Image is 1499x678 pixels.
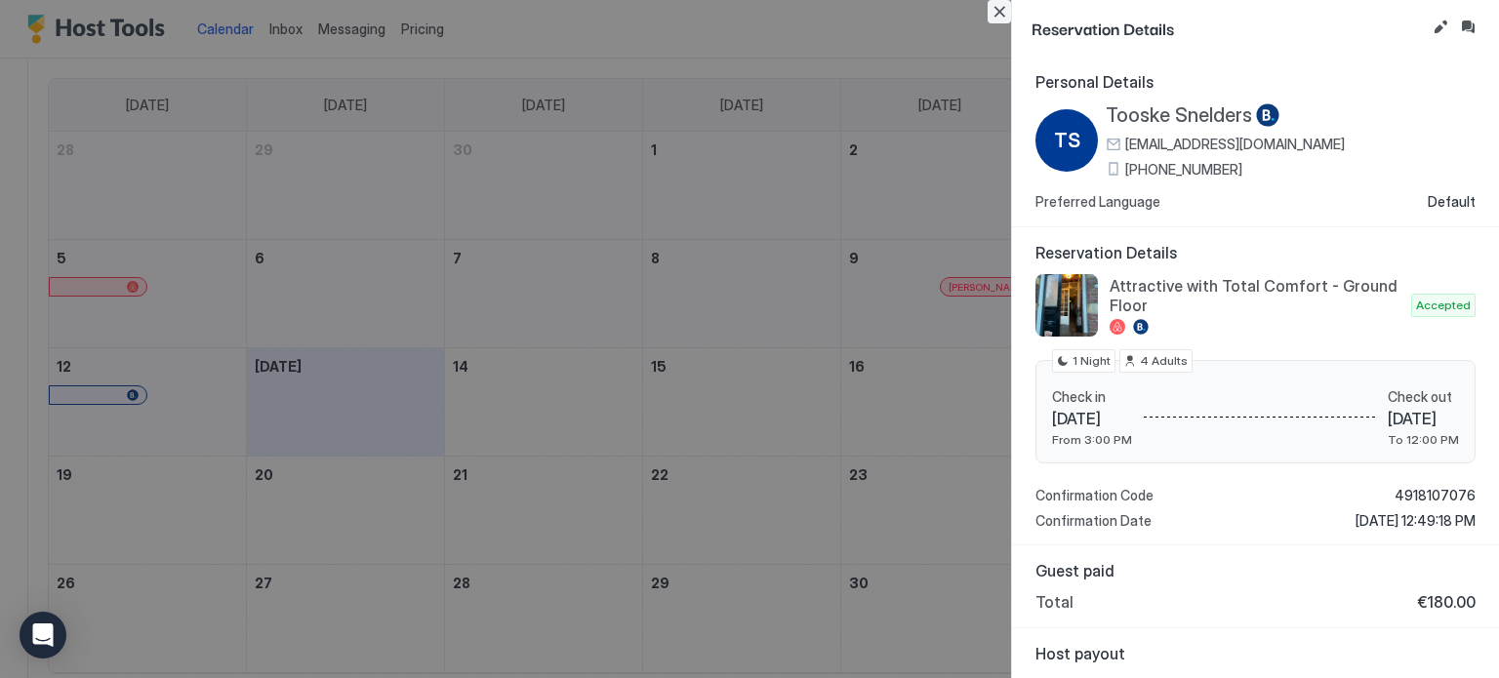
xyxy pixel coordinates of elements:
[1429,16,1452,39] button: Edit reservation
[1388,388,1459,406] span: Check out
[1356,512,1476,530] span: [DATE] 12:49:18 PM
[1073,352,1111,370] span: 1 Night
[1035,72,1476,92] span: Personal Details
[1052,432,1132,447] span: From 3:00 PM
[1388,409,1459,428] span: [DATE]
[1032,16,1425,40] span: Reservation Details
[1035,561,1476,580] span: Guest paid
[1035,274,1098,337] div: listing image
[1428,193,1476,211] span: Default
[1035,644,1476,663] span: Host payout
[1110,276,1403,315] span: Attractive with Total Comfort - Ground Floor
[1388,432,1459,447] span: To 12:00 PM
[1125,136,1345,153] span: [EMAIL_ADDRESS][DOMAIN_NAME]
[1052,388,1132,406] span: Check in
[1035,512,1152,530] span: Confirmation Date
[1416,297,1471,314] span: Accepted
[1456,16,1479,39] button: Inbox
[1054,126,1080,155] span: TS
[1140,352,1188,370] span: 4 Adults
[1035,487,1154,504] span: Confirmation Code
[1417,592,1476,612] span: €180.00
[1125,161,1242,179] span: [PHONE_NUMBER]
[1395,487,1476,504] span: 4918107076
[20,612,66,658] div: Open Intercom Messenger
[1106,103,1252,128] span: Tooske Snelders
[1035,243,1476,262] span: Reservation Details
[1035,592,1074,612] span: Total
[1035,193,1160,211] span: Preferred Language
[1052,409,1132,428] span: [DATE]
